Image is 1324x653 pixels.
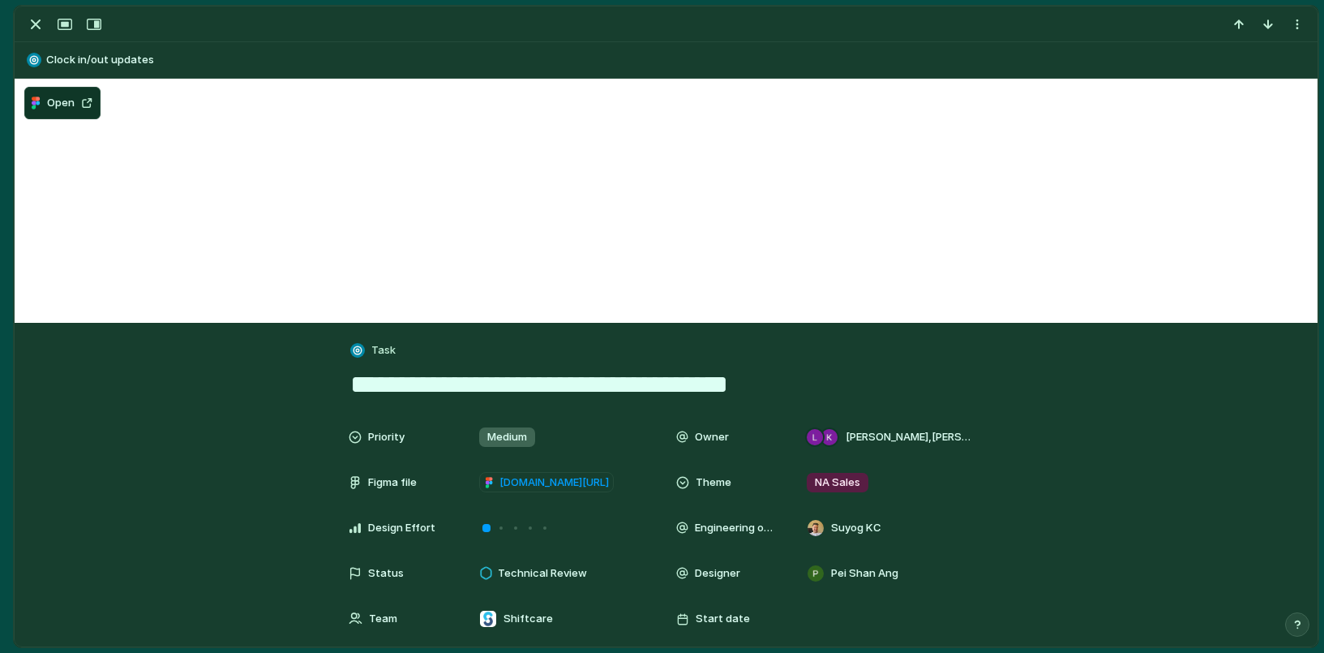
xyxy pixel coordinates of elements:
[498,565,587,582] span: Technical Review
[369,611,397,627] span: Team
[696,611,750,627] span: Start date
[24,87,101,119] button: Open
[368,475,417,491] span: Figma file
[368,565,404,582] span: Status
[22,47,1310,73] button: Clock in/out updates
[479,472,614,493] a: [DOMAIN_NAME][URL]
[347,339,401,363] button: Task
[368,429,405,445] span: Priority
[695,565,740,582] span: Designer
[371,342,396,359] span: Task
[831,565,898,582] span: Pei Shan Ang
[695,429,729,445] span: Owner
[831,520,881,536] span: Suyog KC
[499,475,609,491] span: [DOMAIN_NAME][URL]
[815,475,860,491] span: NA Sales
[695,520,780,536] span: Engineering owner
[368,520,435,536] span: Design Effort
[503,611,553,627] span: Shiftcare
[696,475,731,491] span: Theme
[47,95,75,111] span: Open
[846,429,971,445] span: [PERSON_NAME] , [PERSON_NAME]
[487,429,527,445] span: Medium
[46,52,1310,68] span: Clock in/out updates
